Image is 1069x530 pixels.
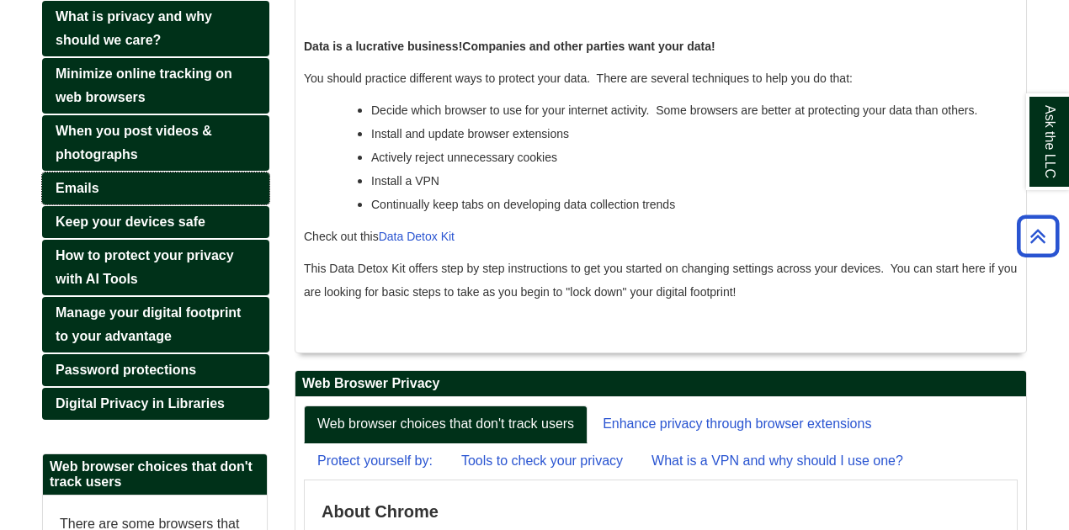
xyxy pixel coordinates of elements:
span: Minimize online tracking on web browsers [56,66,232,104]
span: When you post videos & photographs [56,124,212,162]
span: Actively reject unnecessary cookies [371,151,557,164]
span: Check out this [304,230,455,243]
a: Back to Top [1011,225,1065,247]
span: Keep your devices safe [56,215,205,229]
span: How to protect your privacy with AI Tools [56,248,234,286]
a: Manage your digital footprint to your advantage [42,297,269,352]
a: What is privacy and why should we care? [42,1,269,56]
a: Keep your devices safe [42,206,269,238]
a: When you post videos & photographs [42,115,269,171]
a: Digital Privacy in Libraries [42,388,269,420]
a: How to protect your privacy with AI Tools [42,240,269,295]
span: Digital Privacy in Libraries [56,396,225,411]
h2: Web browser choices that don't track users [43,454,267,496]
a: Tools to check your privacy [448,443,636,480]
span: Install a VPN [371,174,439,188]
a: Minimize online tracking on web browsers [42,58,269,114]
span: Manage your digital footprint to your advantage [56,305,241,343]
span: Continually keep tabs on developing data collection trends [371,198,675,211]
span: About Chrome [322,502,439,521]
span: This Data Detox Kit offers step by step instructions to get you started on changing settings acro... [304,262,1017,299]
span: Emails [56,181,99,195]
span: Install and update browser extensions [371,127,569,140]
span: What is privacy and why should we care? [56,9,212,47]
a: Protect yourself by: [304,443,446,480]
h2: Web Broswer Privacy [295,371,1026,397]
a: Password protections [42,354,269,386]
span: Password protections [56,363,196,377]
span: Companies and other parties want your data! [304,40,715,53]
a: Web browser choices that don't track users [304,405,588,443]
span: Data is a lucrative business! [304,40,462,53]
span: Decide which browser to use for your internet activity. Some browsers are better at protecting yo... [371,103,977,117]
a: What is a VPN and why should I use one? [638,443,917,480]
a: Data Detox Kit [379,230,455,243]
span: You should practice different ways to protect your data. There are several techniques to help you... [304,72,853,85]
a: Emails [42,172,269,204]
a: Enhance privacy through browser extensions [589,405,885,443]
